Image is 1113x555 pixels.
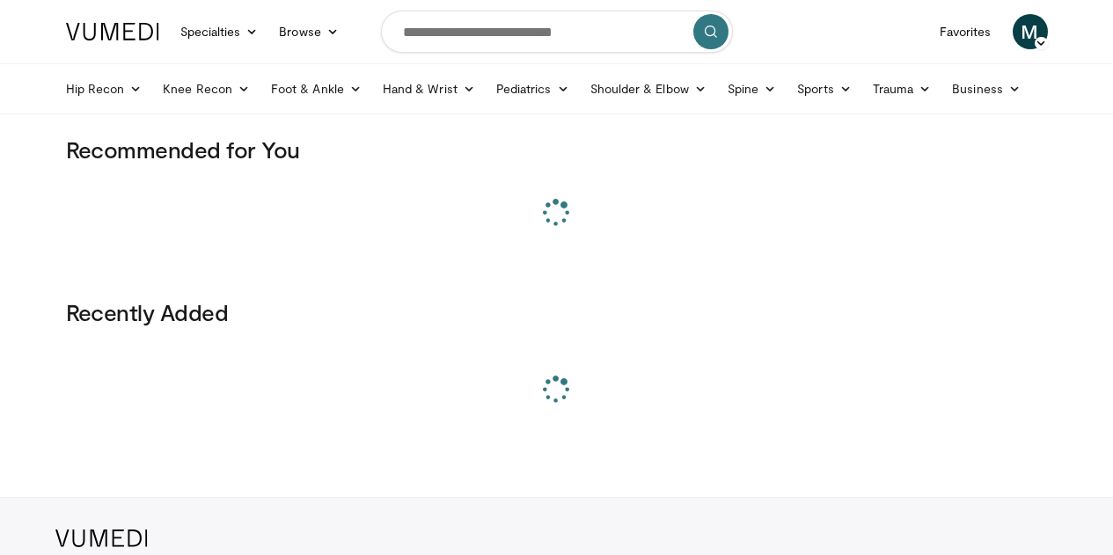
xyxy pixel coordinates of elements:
a: Business [941,71,1031,106]
a: M [1013,14,1048,49]
a: Pediatrics [486,71,580,106]
h3: Recommended for You [66,135,1048,164]
a: Knee Recon [152,71,260,106]
a: Spine [717,71,787,106]
a: Shoulder & Elbow [580,71,717,106]
img: VuMedi Logo [55,529,148,547]
a: Trauma [862,71,942,106]
a: Browse [268,14,349,49]
a: Foot & Ankle [260,71,372,106]
a: Specialties [170,14,269,49]
a: Sports [787,71,862,106]
img: VuMedi Logo [66,23,159,40]
input: Search topics, interventions [381,11,733,53]
a: Hip Recon [55,71,153,106]
a: Favorites [929,14,1002,49]
h3: Recently Added [66,298,1048,326]
a: Hand & Wrist [372,71,486,106]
